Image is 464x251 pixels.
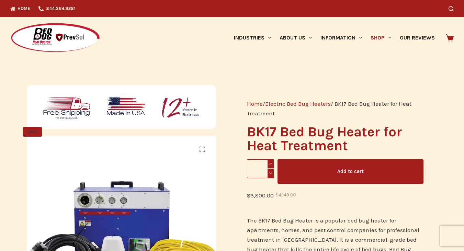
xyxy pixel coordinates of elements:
[247,125,424,152] h1: BK17 Bed Bug Heater for Heat Treatment
[247,159,274,178] input: Product quantity
[275,17,316,58] a: About Us
[275,192,279,197] span: $
[229,17,275,58] a: Industries
[265,100,331,107] a: Electric Bed Bug Heaters
[449,6,454,11] button: Search
[195,142,209,156] a: View full-screen image gallery
[316,17,366,58] a: Information
[247,100,263,107] a: Home
[23,127,42,137] span: SALE
[247,99,424,118] nav: Breadcrumb
[395,17,439,58] a: Our Reviews
[278,159,423,184] button: Add to cart
[27,227,218,234] a: BK17 Bed Bug Heater for Heat Treatment
[247,192,274,199] bdi: 3,800.00
[10,23,100,53] img: Prevsol/Bed Bug Heat Doctor
[229,17,439,58] nav: Primary
[366,17,395,58] a: Shop
[275,192,296,197] bdi: 4,149.00
[247,192,250,199] span: $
